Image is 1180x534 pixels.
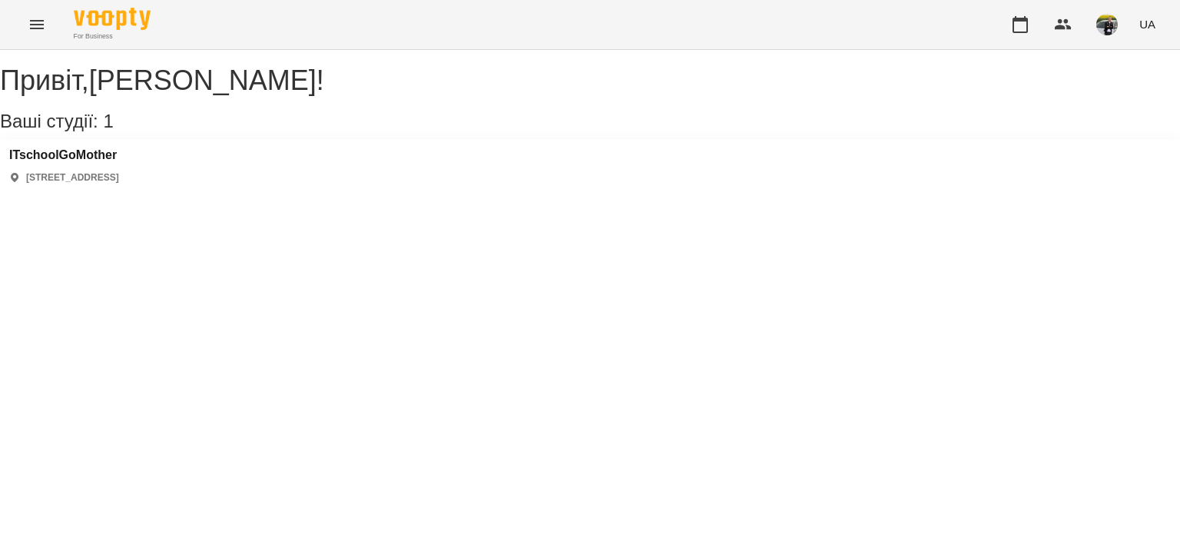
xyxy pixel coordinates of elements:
span: UA [1139,16,1155,32]
img: a92d573242819302f0c564e2a9a4b79e.jpg [1096,14,1118,35]
img: Voopty Logo [74,8,151,30]
button: UA [1133,10,1162,38]
p: [STREET_ADDRESS] [26,171,119,184]
span: 1 [103,111,113,131]
a: ITschoolGoMother [9,148,119,162]
button: Menu [18,6,55,43]
span: For Business [74,32,151,41]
